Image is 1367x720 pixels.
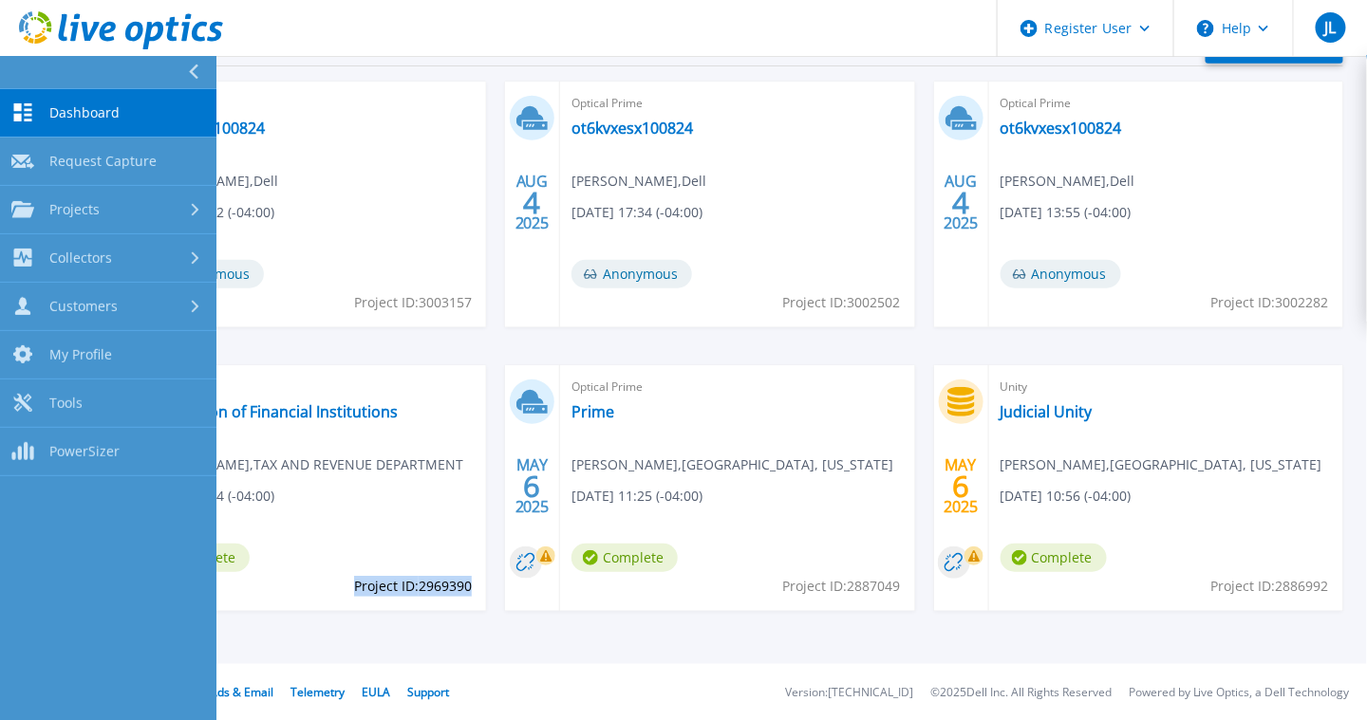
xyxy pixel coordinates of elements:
[143,454,463,475] span: [PERSON_NAME] , TAX AND REVENUE DEPARTMENT
[1001,454,1322,475] span: [PERSON_NAME] , [GEOGRAPHIC_DATA], [US_STATE]
[1129,687,1350,699] li: Powered by Live Optics, a Dell Technology
[571,260,692,288] span: Anonymous
[1001,377,1332,397] span: Unity
[143,402,398,421] a: WV Division of Financial Institutions
[143,377,475,397] span: Optical Prime
[571,119,693,138] a: ot6kvxesx100824
[571,402,614,421] a: Prime
[362,684,390,700] a: EULA
[407,684,449,700] a: Support
[524,194,541,211] span: 4
[143,93,475,114] span: Optical Prime
[943,168,979,237] div: AUG 2025
[943,452,979,521] div: MAY 2025
[571,486,702,507] span: [DATE] 11:25 (-04:00)
[49,201,100,218] span: Projects
[1001,260,1121,288] span: Anonymous
[1001,544,1107,572] span: Complete
[571,454,893,475] span: [PERSON_NAME] , [GEOGRAPHIC_DATA], [US_STATE]
[49,153,157,170] span: Request Capture
[1001,171,1135,192] span: [PERSON_NAME] , Dell
[1001,202,1132,223] span: [DATE] 13:55 (-04:00)
[571,171,706,192] span: [PERSON_NAME] , Dell
[354,576,472,597] span: Project ID: 2969390
[49,443,120,460] span: PowerSizer
[49,395,83,412] span: Tools
[515,168,551,237] div: AUG 2025
[952,194,969,211] span: 4
[1001,486,1132,507] span: [DATE] 10:56 (-04:00)
[49,104,120,121] span: Dashboard
[143,119,265,138] a: ot6kvxesx100824
[49,249,112,267] span: Collectors
[785,687,913,699] li: Version: [TECHNICAL_ID]
[210,684,273,700] a: Ads & Email
[1211,292,1329,313] span: Project ID: 3002282
[354,292,472,313] span: Project ID: 3003157
[524,478,541,494] span: 6
[49,346,112,363] span: My Profile
[49,298,118,315] span: Customers
[952,478,969,494] span: 6
[1001,93,1332,114] span: Optical Prime
[1001,119,1122,138] a: ot6kvxesx100824
[1211,576,1329,597] span: Project ID: 2886992
[1324,20,1336,35] span: JL
[571,544,678,572] span: Complete
[1001,402,1093,421] a: Judicial Unity
[571,202,702,223] span: [DATE] 17:34 (-04:00)
[290,684,345,700] a: Telemetry
[571,93,903,114] span: Optical Prime
[930,687,1112,699] li: © 2025 Dell Inc. All Rights Reserved
[783,576,901,597] span: Project ID: 2887049
[515,452,551,521] div: MAY 2025
[571,377,903,397] span: Optical Prime
[783,292,901,313] span: Project ID: 3002502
